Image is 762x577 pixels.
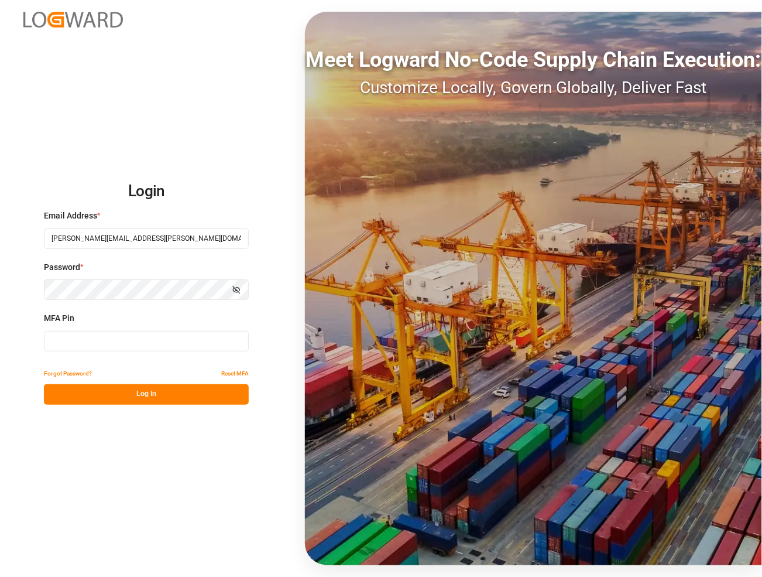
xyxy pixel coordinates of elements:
[44,312,74,325] span: MFA Pin
[305,76,762,100] div: Customize Locally, Govern Globally, Deliver Fast
[23,12,123,28] img: Logward_new_orange.png
[44,364,92,384] button: Forgot Password?
[221,364,249,384] button: Reset MFA
[44,384,249,405] button: Log In
[44,261,80,274] span: Password
[44,210,97,222] span: Email Address
[305,44,762,76] div: Meet Logward No-Code Supply Chain Execution:
[44,228,249,249] input: Enter your email
[44,173,249,210] h2: Login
